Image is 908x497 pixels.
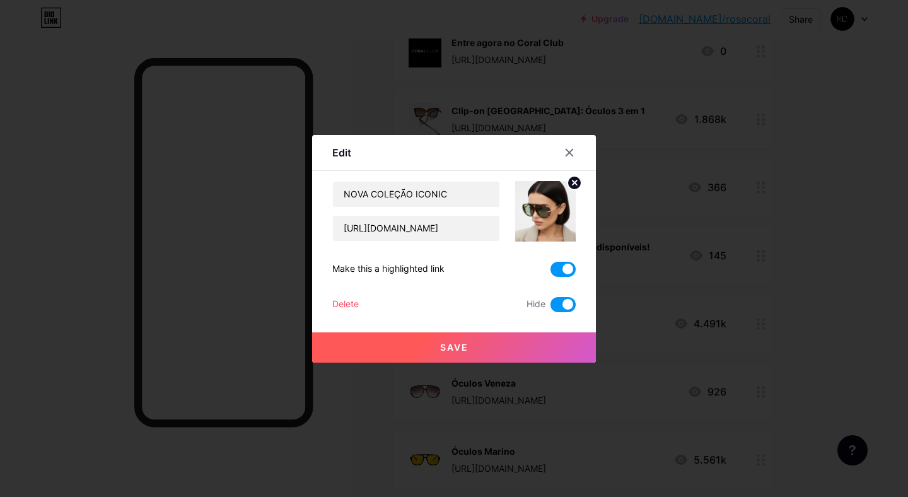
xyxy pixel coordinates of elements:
[332,145,351,160] div: Edit
[440,342,469,353] span: Save
[333,216,499,241] input: URL
[332,262,445,277] div: Make this a highlighted link
[312,332,596,363] button: Save
[527,297,545,312] span: Hide
[333,182,499,207] input: Title
[515,181,576,242] img: link_thumbnail
[332,297,359,312] div: Delete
